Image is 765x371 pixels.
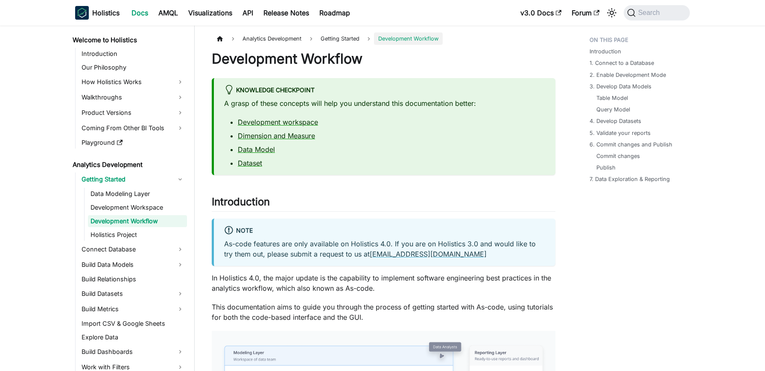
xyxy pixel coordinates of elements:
a: 6. Commit changes and Publish [590,140,672,149]
a: Our Philosophy [79,61,187,73]
a: AMQL [153,6,183,20]
span: Search [636,9,665,17]
nav: Breadcrumbs [212,32,555,45]
span: Getting Started [316,32,364,45]
p: This documentation aims to guide you through the process of getting started with As-code, using t... [212,302,555,322]
a: 5. Validate your reports [590,129,651,137]
a: API [237,6,258,20]
a: [EMAIL_ADDRESS][DOMAIN_NAME] [370,250,487,258]
button: Switch between dark and light mode (currently system mode) [605,6,619,20]
a: Development Workspace [88,202,187,213]
a: Holistics Project [88,229,187,241]
a: 7. Data Exploration & Reporting [590,175,670,183]
a: Product Versions [79,106,187,120]
a: How Holistics Works [79,75,187,89]
a: Getting Started [79,172,187,186]
a: Explore Data [79,331,187,343]
a: Docs [126,6,153,20]
b: Holistics [92,8,120,18]
p: A grasp of these concepts will help you understand this documentation better: [224,98,545,108]
a: Introduction [79,48,187,60]
a: Forum [566,6,604,20]
img: Holistics [75,6,89,20]
a: Visualizations [183,6,237,20]
a: Build Datasets [79,287,187,301]
a: Walkthroughs [79,91,187,104]
a: Table Model [596,94,628,102]
a: HolisticsHolisticsHolistics [75,6,120,20]
a: Query Model [596,105,630,114]
a: Release Notes [258,6,314,20]
a: Data Model [238,145,275,154]
a: 4. Develop Datasets [590,117,641,125]
a: Analytics Development [70,159,187,171]
a: Import CSV & Google Sheets [79,318,187,330]
a: Dataset [238,159,262,167]
div: Knowledge Checkpoint [224,85,545,96]
p: In Holistics 4.0, the major update is the capability to implement software engineering best pract... [212,273,555,293]
a: 1. Connect to a Database [590,59,654,67]
a: Data Modeling Layer [88,188,187,200]
a: Playground [79,137,187,149]
a: v3.0 Docs [515,6,566,20]
a: Dimension and Measure [238,131,315,140]
a: Build Metrics [79,302,187,316]
a: Development Workflow [88,215,187,227]
p: As-code features are only available on Holistics 4.0. If you are on Holistics 3.0 and would like ... [224,239,545,259]
a: Introduction [590,47,621,56]
h1: Development Workflow [212,50,555,67]
a: 2. Enable Development Mode [590,71,666,79]
button: Search (Command+K) [624,5,690,20]
a: Home page [212,32,228,45]
a: Welcome to Holistics [70,34,187,46]
a: Coming From Other BI Tools [79,121,187,135]
a: Build Relationships [79,273,187,285]
a: Roadmap [314,6,355,20]
a: Connect Database [79,242,187,256]
a: Commit changes [596,152,640,160]
div: Note [224,225,545,237]
h2: Introduction [212,196,555,212]
span: Analytics Development [238,32,306,45]
span: Development Workflow [374,32,443,45]
a: Development workspace [238,118,318,126]
nav: Docs sidebar [67,26,195,371]
a: 3. Develop Data Models [590,82,651,91]
a: Build Data Models [79,258,187,272]
a: Build Dashboards [79,345,187,359]
a: Publish [596,164,616,172]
